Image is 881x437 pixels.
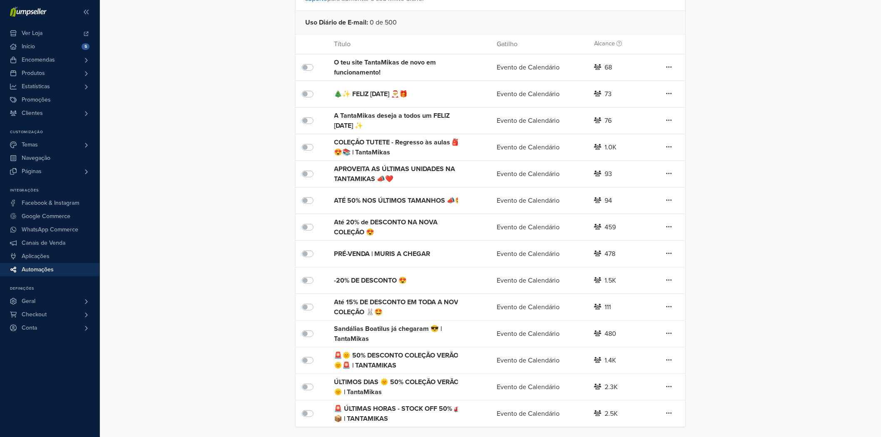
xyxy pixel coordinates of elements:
[490,382,588,392] div: Evento de Calendário
[334,137,464,157] div: COLEÇÂO TUTETE - Regresso às aulas 🎒😍📚 | TantaMikas
[10,130,100,135] p: Customização
[605,116,612,126] div: 76
[22,308,47,321] span: Checkout
[22,223,78,236] span: WhatsApp Commerce
[490,196,588,206] div: Evento de Calendário
[490,169,588,179] div: Evento de Calendário
[334,350,464,370] div: 🚨🌞 50% DESCONTO COLEÇÃO VERÃO 🌞🚨 | TANTAMIKAS
[22,151,50,165] span: Navegação
[490,39,588,49] div: Gatilho
[22,107,43,120] span: Clientes
[605,382,618,392] div: 2.3K
[334,249,464,259] div: PRÉ-VENDA | MURIS A CHEGAR
[605,169,612,179] div: 93
[490,302,588,312] div: Evento de Calendário
[22,80,50,93] span: Estatísticas
[22,67,45,80] span: Produtos
[334,404,464,424] div: 🚨 ÚLTIMAS HORAS - STOCK OFF 50% 🚛📦 | TANTAMIKAS
[490,89,588,99] div: Evento de Calendário
[296,10,686,34] div: 0 de 500
[328,39,490,49] div: Título
[334,217,464,237] div: Até 20% de DESCONTO NA NOVA COLEÇÃO 😍
[490,142,588,152] div: Evento de Calendário
[605,409,618,419] div: 2.5K
[82,43,90,50] span: 5
[594,39,622,48] label: Alcance
[605,302,611,312] div: 111
[334,196,464,206] div: ATÉ 50% NOS ÚLTIMOS TAMANHOS 📣🤩
[22,27,42,40] span: Ver Loja
[490,409,588,419] div: Evento de Calendário
[334,164,464,184] div: APROVEITA AS ÚLTIMAS UNIDADES NA TANTAMIKAS 📣❤️
[22,53,55,67] span: Encomendas
[490,276,588,286] div: Evento de Calendário
[10,188,100,193] p: Integrações
[334,276,464,286] div: -20% DE DESCONTO 😍
[605,276,617,286] div: 1.5K
[22,138,38,151] span: Temas
[334,111,464,131] div: A TantaMikas deseja a todos um FELIZ [DATE] ✨
[22,236,65,250] span: Canais de Venda
[22,263,54,276] span: Automações
[490,355,588,365] div: Evento de Calendário
[490,329,588,339] div: Evento de Calendário
[22,196,79,210] span: Facebook & Instagram
[22,321,37,335] span: Conta
[334,377,464,397] div: ÚLTIMOS DIAS 🌞 50% COLEÇÃO VERÃO 🌞 | TantaMikas
[306,17,368,27] span: Uso Diário de E-mail :
[605,329,617,339] div: 480
[490,222,588,232] div: Evento de Calendário
[605,249,616,259] div: 478
[22,295,35,308] span: Geral
[490,62,588,72] div: Evento de Calendário
[605,142,617,152] div: 1.0K
[334,297,464,317] div: Até 15% DE DESCONTO EM TODA A NOVA COLEÇÃO 🐰🤩
[22,210,70,223] span: Google Commerce
[334,57,464,77] div: O teu site TantaMikas de novo em funcionamento!
[10,286,100,291] p: Definições
[605,89,612,99] div: 73
[605,196,612,206] div: 94
[605,222,616,232] div: 459
[490,249,588,259] div: Evento de Calendário
[22,40,35,53] span: Início
[22,165,42,178] span: Páginas
[605,355,617,365] div: 1.4K
[605,62,612,72] div: 68
[490,116,588,126] div: Evento de Calendário
[22,93,51,107] span: Promoções
[334,324,464,344] div: Sandálias Boatilus já chegaram 😎 | TantaMikas
[22,250,50,263] span: Aplicações
[334,89,464,99] div: 🎄✨ FELIZ [DATE] 🎅🎁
